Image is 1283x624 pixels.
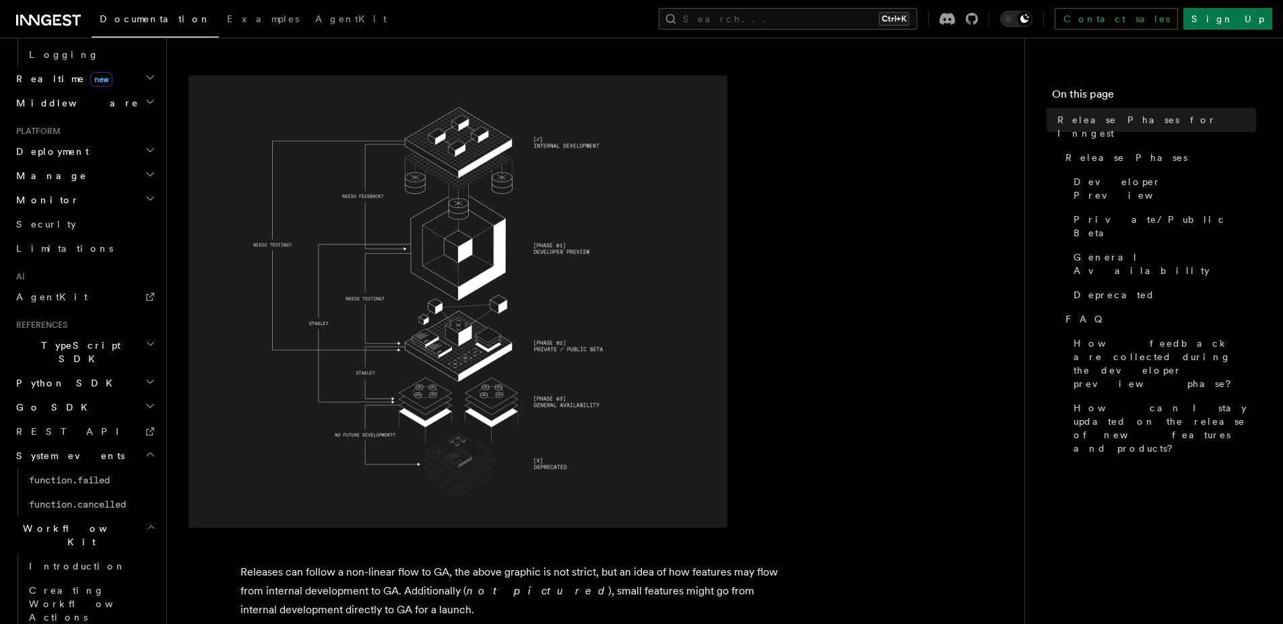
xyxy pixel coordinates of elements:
span: Developer Preview [1074,175,1256,202]
span: Logging [29,49,99,60]
span: Monitor [11,193,79,207]
a: Logging [24,42,158,67]
span: Release Phases for Inngest [1057,113,1256,140]
em: not pictured [467,584,608,597]
span: function.cancelled [29,499,126,510]
span: Limitations [16,243,113,254]
button: Search...Ctrl+K [659,8,917,30]
span: AI [11,271,25,282]
a: How feedback are collected during the developer preview phase? [1068,331,1256,396]
a: Introduction [24,554,158,578]
a: Documentation [92,4,219,38]
a: Release Phases [1060,145,1256,170]
a: Contact sales [1055,8,1178,30]
a: Release Phases for Inngest [1052,108,1256,145]
span: AgentKit [315,13,387,24]
span: Middleware [11,96,139,110]
a: General Availability [1068,245,1256,283]
a: REST API [11,419,158,444]
span: TypeScript SDK [11,339,145,366]
span: Workflow Kit [11,522,147,549]
button: System events [11,444,158,468]
a: AgentKit [11,285,158,309]
h4: On this page [1052,86,1256,108]
kbd: Ctrl+K [879,12,909,26]
img: Inngest Release Phases [189,75,727,528]
button: Monitor [11,188,158,212]
a: FAQ [1060,307,1256,331]
span: References [11,320,67,331]
span: AgentKit [16,291,88,302]
span: Deployment [11,145,89,158]
button: Go SDK [11,395,158,419]
button: Deployment [11,139,158,164]
span: Release Phases [1065,151,1187,164]
span: Documentation [100,13,211,24]
span: Go SDK [11,401,96,414]
button: Python SDK [11,371,158,395]
span: Python SDK [11,376,121,390]
span: REST API [16,426,131,437]
a: Sign Up [1183,8,1272,30]
span: Deprecated [1074,288,1155,302]
a: Private/Public Beta [1068,207,1256,245]
button: Manage [11,164,158,188]
span: General Availability [1074,250,1256,277]
a: Limitations [11,236,158,261]
a: function.cancelled [24,492,158,516]
span: Security [16,219,76,230]
a: Developer Preview [1068,170,1256,207]
span: How can I stay updated on the release of new features and products? [1074,401,1256,455]
span: new [90,72,112,87]
span: Platform [11,126,61,137]
div: System events [11,468,158,516]
button: Middleware [11,91,158,115]
a: AgentKit [307,4,395,36]
span: Private/Public Beta [1074,213,1256,240]
span: Manage [11,169,87,182]
button: Realtimenew [11,67,158,91]
a: Security [11,212,158,236]
p: Releases can follow a non-linear flow to GA, the above graphic is not strict, but an idea of how ... [240,563,779,619]
a: Examples [219,4,307,36]
span: Realtime [11,72,112,85]
a: How can I stay updated on the release of new features and products? [1068,396,1256,460]
span: FAQ [1065,312,1109,326]
a: Deprecated [1068,283,1256,307]
button: Workflow Kit [11,516,158,554]
a: function.failed [24,468,158,492]
span: How feedback are collected during the developer preview phase? [1074,337,1256,390]
span: function.failed [29,475,110,485]
span: Creating Workflow Actions [29,585,146,623]
button: TypeScript SDK [11,333,158,371]
span: System events [11,449,125,462]
button: Toggle dark mode [1000,11,1032,27]
span: Introduction [29,561,126,571]
span: Examples [227,13,299,24]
